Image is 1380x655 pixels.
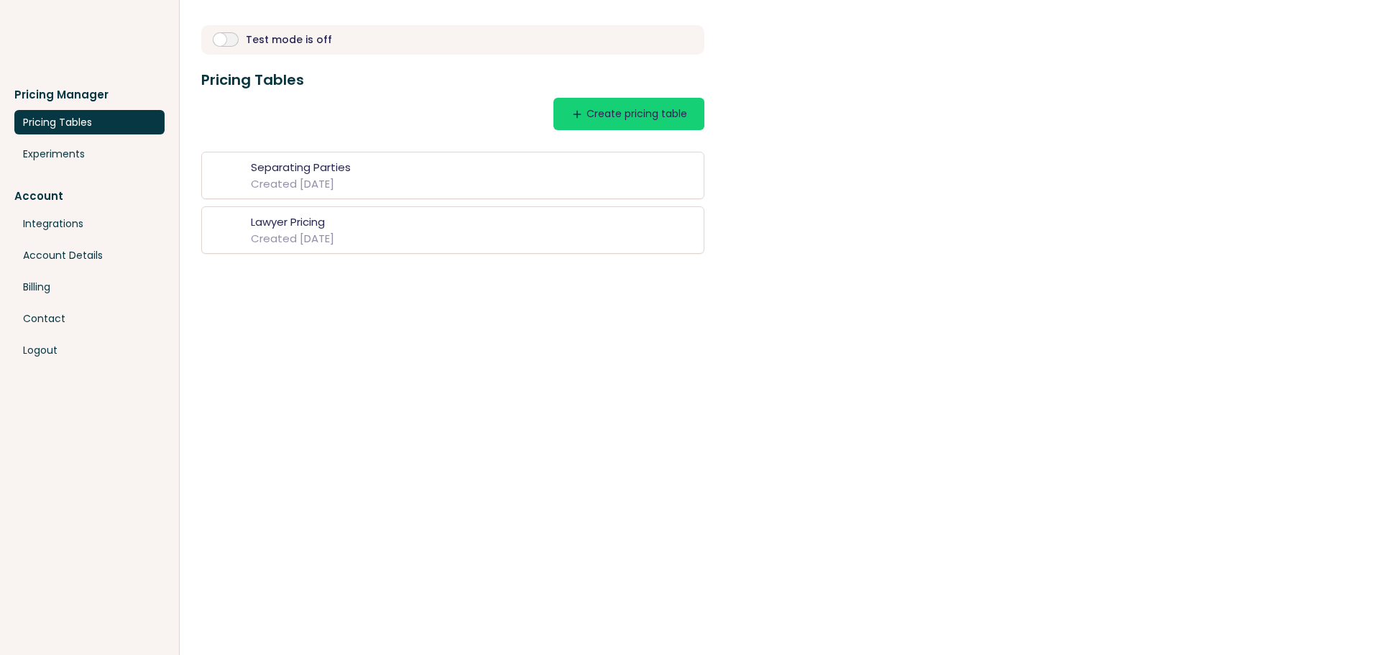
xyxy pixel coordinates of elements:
a: Billing [14,275,165,299]
a: Logout [14,338,165,362]
a: Lawyer PricingCreated [DATE]Duplicate [201,206,704,254]
a: Pricing Tables [14,110,165,134]
button: addCreate pricing table [553,98,704,130]
div: Test mode is off [246,32,332,47]
span: add [571,108,584,121]
a: Account Details [14,243,165,267]
a: Contact [14,306,165,331]
div: Created [DATE] [251,175,358,192]
h3: Pricing Tables [201,69,704,91]
button: content_copy [669,168,691,183]
div: Lawyer Pricing [251,214,325,230]
div: Pricing Manager [14,86,165,103]
div: Created [DATE] [251,230,334,247]
div: Separating Parties [251,159,351,175]
a: Integrations [14,211,165,236]
button: content_copy [669,223,691,237]
a: Experiments [14,142,165,166]
a: Separating PartiesCreated [DATE]Duplicate [201,152,704,199]
a: Account [14,188,165,204]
